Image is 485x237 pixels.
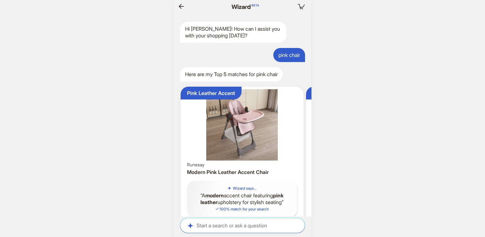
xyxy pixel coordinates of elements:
[205,192,224,199] b: modern
[233,186,257,191] h5: Wizard says...
[215,207,269,211] span: 100 % match for your search
[180,22,286,43] div: Hi [PERSON_NAME]! How can I assist you with your shopping [DATE]?
[200,192,284,205] b: pink leather
[309,89,426,154] img: Jany Upholstered Armchair
[187,162,204,168] span: Runesay
[180,67,283,82] div: Here are my Top 5 matches for pink chair
[187,169,297,176] h3: Modern Pink Leather Accent Chair
[192,192,292,206] q: A accent chair featuring upholstery for stylish seating
[183,89,301,161] img: Modern Pink Leather Accent Chair
[187,90,235,97] div: Pink Leather Accent
[273,48,305,62] div: pink chair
